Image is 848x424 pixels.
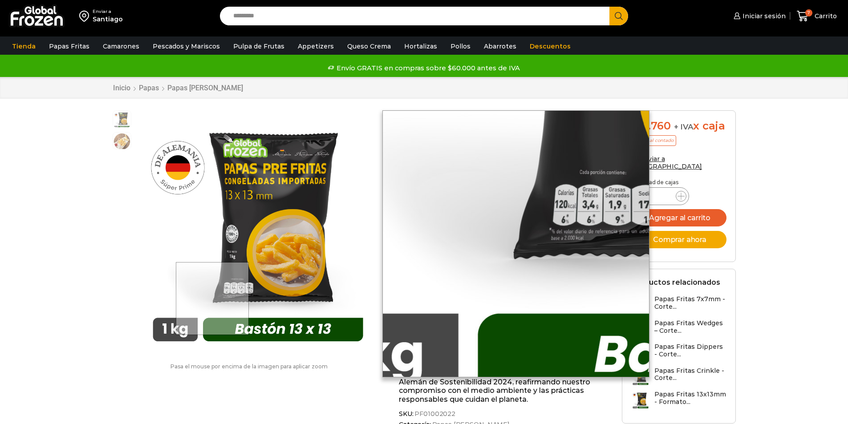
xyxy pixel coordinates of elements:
[229,38,289,55] a: Pulpa de Frutas
[631,119,671,132] bdi: 19.760
[113,84,131,92] a: Inicio
[654,391,726,406] h3: Papas Fritas 13x13mm - Formato...
[98,38,144,55] a: Camarones
[654,343,726,358] h3: Papas Fritas Dippers - Corte...
[79,8,93,24] img: address-field-icon.svg
[293,38,338,55] a: Appetizers
[148,38,224,55] a: Pescados y Mariscos
[479,38,521,55] a: Abarrotes
[343,38,395,55] a: Queso Crema
[446,38,475,55] a: Pollos
[654,319,726,335] h3: Papas Fritas Wedges – Corte...
[113,363,386,370] p: Pasa el mouse por encima de la imagen para aplicar zoom
[138,84,159,92] a: Papas
[631,278,720,287] h2: Productos relacionados
[805,9,812,16] span: 7
[45,38,94,55] a: Papas Fritas
[400,38,442,55] a: Hortalizas
[674,122,694,131] span: + IVA
[631,155,702,170] a: Enviar a [GEOGRAPHIC_DATA]
[631,231,726,248] button: Comprar ahora
[731,7,786,25] a: Iniciar sesión
[812,12,837,20] span: Carrito
[631,295,726,315] a: Papas Fritas 7x7mm - Corte...
[631,319,726,339] a: Papas Fritas Wedges – Corte...
[631,179,726,186] p: Cantidad de cajas
[654,295,726,311] h3: Papas Fritas 7x7mm - Corte...
[740,12,786,20] span: Iniciar sesión
[113,133,131,150] span: 13×13
[167,84,243,92] a: Papas [PERSON_NAME]
[631,135,676,146] p: Precio al contado
[93,8,123,15] div: Enviar a
[399,361,609,404] p: Compromiso con la sostenibilidad: Este producto proviene de un proveedor galardonado con el Premi...
[631,391,726,410] a: Papas Fritas 13x13mm - Formato...
[609,7,628,25] button: Search button
[652,190,669,202] input: Product quantity
[413,410,455,418] span: PF01002022
[525,38,575,55] a: Descuentos
[113,84,243,92] nav: Breadcrumb
[113,111,131,129] span: 13×13
[8,38,40,55] a: Tienda
[93,15,123,24] div: Santiago
[631,120,726,133] div: x caja
[631,209,726,226] button: Agregar al carrito
[795,6,839,27] a: 7 Carrito
[654,367,726,382] h3: Papas Fritas Crinkle - Corte...
[631,343,726,362] a: Papas Fritas Dippers - Corte...
[631,367,726,386] a: Papas Fritas Crinkle - Corte...
[399,410,609,418] span: SKU:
